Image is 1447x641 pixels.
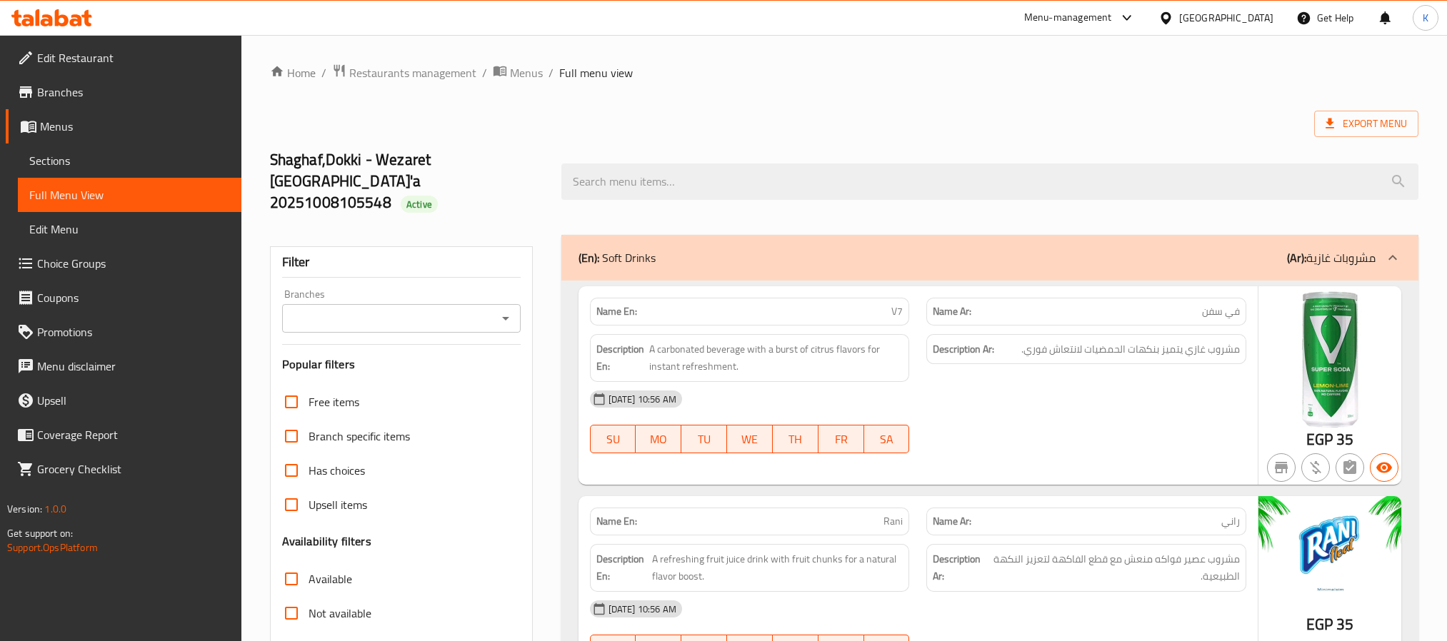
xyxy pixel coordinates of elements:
div: Filter [282,247,521,278]
span: Full menu view [559,64,633,81]
span: Menu disclaimer [37,358,230,375]
button: TU [681,425,727,453]
span: EGP [1306,610,1333,638]
span: SU [596,429,631,450]
b: (Ar): [1287,247,1306,268]
a: Choice Groups [6,246,241,281]
a: Home [270,64,316,81]
span: FR [824,429,858,450]
div: [GEOGRAPHIC_DATA] [1179,10,1273,26]
a: Sections [18,143,241,178]
input: search [561,163,1418,200]
strong: Description Ar: [933,340,994,358]
strong: Description Ar: [933,550,986,585]
li: / [321,64,326,81]
a: Coupons [6,281,241,315]
button: SA [864,425,910,453]
span: Export Menu [1314,111,1418,137]
p: مشروبات غازية [1287,249,1376,266]
span: V7 [891,304,903,319]
span: 35 [1336,610,1353,638]
span: Menus [40,118,230,135]
button: SU [590,425,636,453]
span: TH [778,429,813,450]
a: Menu disclaimer [6,349,241,383]
span: TU [687,429,721,450]
button: Available [1370,453,1398,482]
span: راني [1221,514,1240,529]
span: مشروب غازي يتميز بنكهات الحمضيات لانتعاش فوري. [1021,340,1240,358]
img: Screenshot_20250409_at_65638961487850963558.jpg [1258,496,1401,603]
span: Edit Restaurant [37,49,230,66]
button: Not has choices [1336,453,1364,482]
span: Choice Groups [37,255,230,272]
span: [DATE] 10:56 AM [603,602,682,616]
a: Restaurants management [332,64,476,82]
strong: Description En: [596,550,650,585]
span: Get support on: [7,524,73,542]
span: [DATE] 10:56 AM [603,393,682,406]
span: Promotions [37,323,230,340]
span: Export Menu [1326,115,1407,133]
span: Upsell items [309,496,367,513]
span: Upsell [37,392,230,409]
h3: Popular filters [282,356,521,373]
a: Upsell [6,383,241,418]
p: Soft Drinks [579,249,656,266]
a: Support.OpsPlatform [7,538,98,557]
a: Branches [6,75,241,109]
span: A refreshing fruit juice drink with fruit chunks for a natural flavor boost. [652,550,903,585]
button: Open [496,308,516,328]
a: Edit Menu [18,212,241,246]
a: Full Menu View [18,178,241,212]
div: Menu-management [1024,9,1112,26]
span: Has choices [309,462,365,479]
strong: Name Ar: [933,514,971,529]
span: MO [641,429,676,450]
h3: Availability filters [282,533,371,550]
span: SA [870,429,904,450]
strong: Name Ar: [933,304,971,319]
span: Rani [883,514,903,529]
a: Grocery Checklist [6,452,241,486]
span: WE [733,429,767,450]
span: Free items [309,393,359,410]
span: Grocery Checklist [37,460,230,478]
span: مشروب عصير فواكه منعش مع قطع الفاكهة لتعزيز النكهة الطبيعية. [989,550,1240,585]
div: (En): Soft Drinks(Ar):مشروبات غازية [561,235,1418,281]
button: Not branch specific item [1267,453,1296,482]
span: Branches [37,84,230,101]
b: (En): [579,247,599,268]
span: Menus [510,64,543,81]
button: TH [773,425,818,453]
img: 088515cb-246d-4cc4-9f29-cb4d1cbbdbb3.jpg [1258,286,1401,429]
button: FR [818,425,864,453]
span: Coverage Report [37,426,230,443]
a: Menus [493,64,543,82]
button: WE [727,425,773,453]
li: / [482,64,487,81]
span: Not available [309,605,371,622]
h2: Shaghaf,Dokki - Wezaret [GEOGRAPHIC_DATA]'a 20251008105548 [270,149,544,213]
span: Available [309,570,352,587]
span: A carbonated beverage with a burst of citrus flavors for instant refreshment. [649,340,903,375]
a: Edit Restaurant [6,41,241,75]
span: Coupons [37,289,230,306]
li: / [549,64,554,81]
span: Version: [7,500,42,518]
button: MO [636,425,681,453]
button: Purchased item [1301,453,1330,482]
span: 35 [1336,425,1353,453]
a: Promotions [6,315,241,349]
span: Edit Menu [29,221,230,238]
strong: Description En: [596,340,646,375]
span: Branch specific items [309,428,410,445]
span: Restaurants management [349,64,476,81]
strong: Name En: [596,514,637,529]
span: 1.0.0 [44,500,66,518]
span: EGP [1306,425,1333,453]
strong: Name En: [596,304,637,319]
a: Menus [6,109,241,143]
a: Coverage Report [6,418,241,452]
span: Sections [29,152,230,169]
